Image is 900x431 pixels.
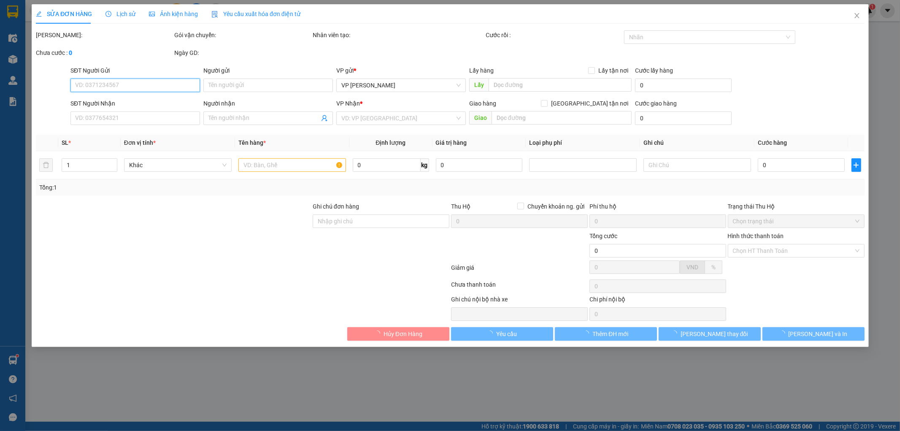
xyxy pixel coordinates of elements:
span: plus [851,162,860,168]
span: Ảnh kiện hàng [149,11,198,17]
span: Yêu cầu xuất hóa đơn điện tử [211,11,300,17]
img: icon [211,11,218,18]
input: Dọc đường [488,78,632,92]
span: Lấy hàng [469,67,493,74]
button: [PERSON_NAME] và In [762,327,864,341]
span: Giao hàng [469,100,496,107]
span: loading [487,331,496,336]
span: VP Nguyễn Xiển [341,79,461,92]
th: Loại phụ phí [526,135,640,151]
span: Định lượng [376,139,405,146]
span: Tên hàng [238,139,265,146]
span: Cước hàng [758,139,787,146]
label: Cước giao hàng [635,100,677,107]
span: clock-circle [105,11,111,17]
span: % [711,264,715,271]
div: SĐT Người Nhận [70,99,200,108]
li: Hotline: 1900 3383, ĐT/Zalo : 0862837383 [79,31,353,42]
button: Close [845,4,868,28]
button: [PERSON_NAME] thay đổi [658,327,760,341]
div: Nhân viên tạo: [313,30,484,40]
input: VD: Bàn, Ghế [238,158,346,172]
span: VND [686,264,698,271]
span: Tổng cước [589,233,617,239]
div: Chưa cước : [36,48,173,57]
span: VP Nhận [336,100,360,107]
label: Ghi chú đơn hàng [313,203,359,210]
span: Giao [469,111,491,125]
button: plus [851,158,861,172]
span: edit [36,11,42,17]
span: Khác [129,159,226,171]
span: SL [62,139,68,146]
div: Ngày GD: [174,48,311,57]
span: Đơn vị tính [124,139,155,146]
input: Ghi Chú [643,158,751,172]
span: Lấy [469,78,488,92]
span: Giá trị hàng [435,139,467,146]
span: Lấy tận nơi [595,66,632,75]
input: Ghi chú đơn hàng [313,214,449,228]
span: loading [583,331,592,336]
div: Gói vận chuyển: [174,30,311,40]
div: Cước rồi : [485,30,622,40]
div: Giảm giá [450,263,589,278]
button: Hủy Đơn Hàng [347,327,449,341]
div: Người gửi [203,66,333,75]
div: Ghi chú nội bộ nhà xe [451,295,587,307]
div: Trạng thái Thu Hộ [727,202,864,211]
span: close [853,12,860,19]
span: loading [671,331,681,336]
div: Phí thu hộ [589,202,726,214]
label: Hình thức thanh toán [727,233,784,239]
span: Chọn trạng thái [732,215,859,228]
label: Cước lấy hàng [635,67,673,74]
img: logo.jpg [11,11,53,53]
span: Chuyển khoản ng. gửi [524,202,587,211]
span: loading [374,331,383,336]
span: [PERSON_NAME] thay đổi [681,329,748,339]
span: Thêm ĐH mới [592,329,628,339]
span: kg [420,158,429,172]
th: Ghi chú [640,135,754,151]
span: Yêu cầu [496,329,517,339]
span: SỬA ĐƠN HÀNG [36,11,92,17]
div: VP gửi [336,66,466,75]
b: GỬI : VP [PERSON_NAME] [11,61,147,75]
span: picture [149,11,155,17]
div: Tổng: 1 [39,183,347,192]
div: Chưa thanh toán [450,280,589,295]
button: Yêu cầu [451,327,553,341]
button: delete [39,158,53,172]
span: [GEOGRAPHIC_DATA] tận nơi [548,99,632,108]
span: Lịch sử [105,11,135,17]
div: Chi phí nội bộ [589,295,726,307]
span: user-add [321,115,328,122]
span: Thu Hộ [451,203,470,210]
span: Hủy Đơn Hàng [383,329,422,339]
input: Dọc đường [491,111,632,125]
div: [PERSON_NAME]: [36,30,173,40]
b: 0 [69,49,72,56]
button: Thêm ĐH mới [554,327,657,341]
div: Người nhận [203,99,333,108]
span: loading [779,331,788,336]
input: Cước giao hàng [635,111,731,125]
div: SĐT Người Gửi [70,66,200,75]
li: 237 [PERSON_NAME] , [GEOGRAPHIC_DATA] [79,21,353,31]
span: [PERSON_NAME] và In [788,329,847,339]
input: Cước lấy hàng [635,79,731,92]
